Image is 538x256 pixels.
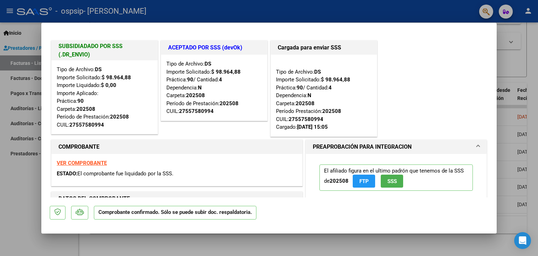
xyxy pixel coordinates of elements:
strong: $ 98.964,88 [102,74,131,81]
strong: DS [314,69,321,75]
strong: COMPROBANTE [58,143,99,150]
strong: N [198,85,202,91]
strong: 202508 [330,178,349,184]
strong: $ 98.964,88 [321,76,350,83]
strong: N [308,92,311,99]
strong: 4 [329,85,332,91]
strong: 90 [77,98,84,104]
button: FTP [353,175,375,188]
h1: SUBSIDIADADO POR SSS (.DR_ENVIO) [58,42,151,59]
h1: Cargada para enviar SSS [278,43,370,52]
strong: 202508 [76,106,95,112]
h1: PREAPROBACIÓN PARA INTEGRACION [313,143,412,151]
strong: DATOS DEL COMPROBANTE [58,195,130,202]
div: Tipo de Archivo: Importe Solicitado: Importe Liquidado: Importe Aplicado: Práctica: Carpeta: Perí... [57,66,152,129]
span: ESTADO: [57,170,77,177]
span: FTP [359,178,369,184]
strong: DS [95,66,102,73]
mat-expansion-panel-header: PREAPROBACIÓN PARA INTEGRACION [306,140,487,154]
div: 27557580994 [69,121,104,129]
div: 27557580994 [289,115,323,123]
strong: 202508 [220,100,239,107]
strong: 202508 [110,114,129,120]
h1: ACEPTADO POR SSS (devOk) [168,43,260,52]
strong: DS [205,61,211,67]
strong: 202508 [186,92,205,99]
strong: 202508 [296,100,315,107]
div: 27557580994 [179,107,214,115]
div: Open Intercom Messenger [514,232,531,249]
strong: 90 [187,76,193,83]
div: Tipo de Archivo: Importe Solicitado: Práctica: / Cantidad: Dependencia: Carpeta: Período de Prest... [166,60,262,115]
p: Comprobante confirmado. Sólo se puede subir doc. respaldatoria. [94,206,256,220]
strong: 90 [297,85,303,91]
span: SSS [387,178,397,184]
strong: 4 [219,76,222,83]
span: El comprobante fue liquidado por la SSS. [77,170,173,177]
p: El afiliado figura en el ultimo padrón que tenemos de la SSS de [319,164,473,191]
strong: $ 0,00 [101,82,116,88]
button: SSS [381,175,403,188]
strong: [DATE] 15:05 [297,124,328,130]
div: Tipo de Archivo: Importe Solicitado: Práctica: / Cantidad: Dependencia: Carpeta: Período Prestaci... [276,60,372,131]
strong: $ 98.964,88 [211,69,241,75]
strong: 202508 [322,108,341,114]
a: VER COMPROBANTE [57,160,107,166]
